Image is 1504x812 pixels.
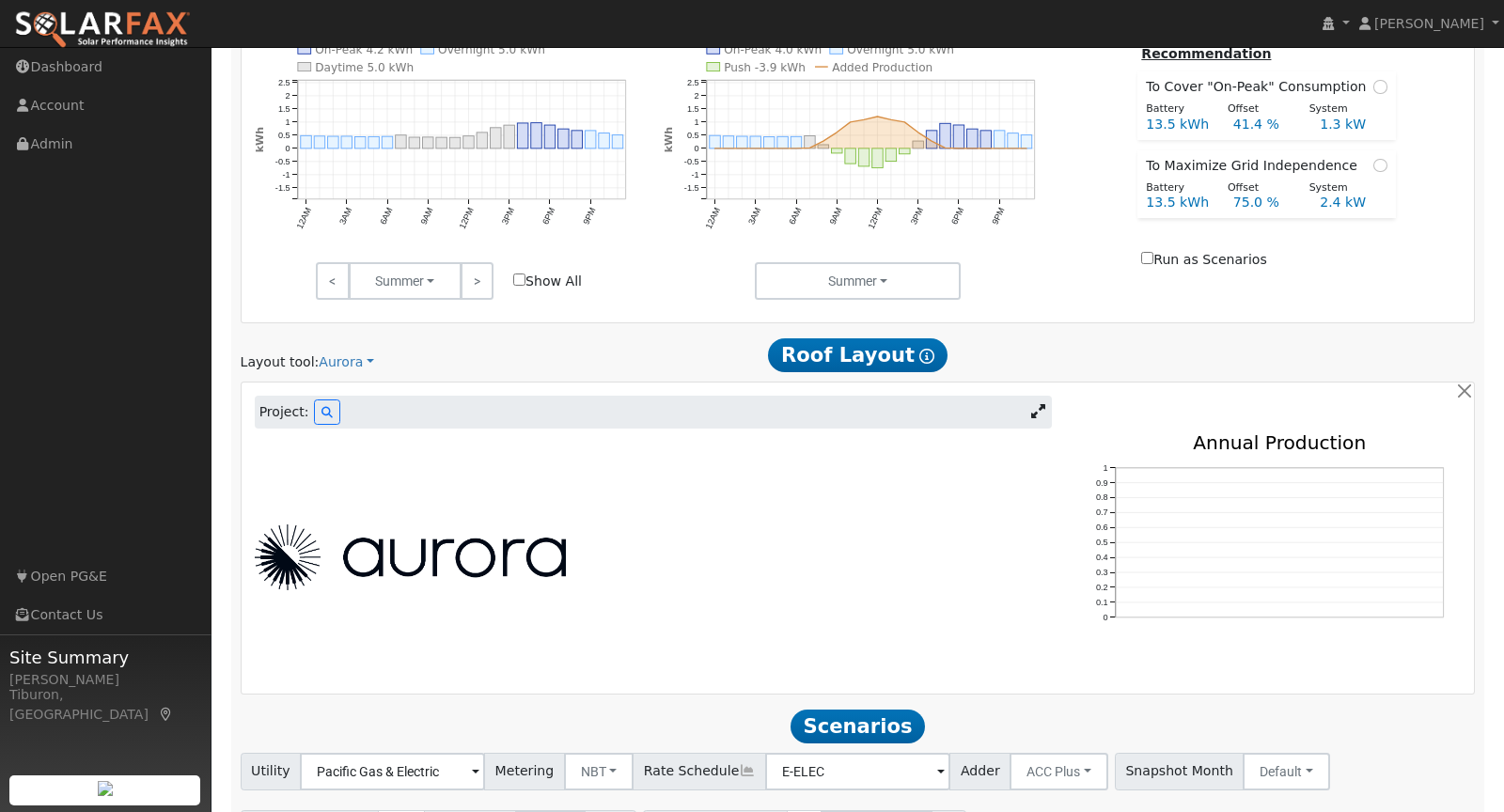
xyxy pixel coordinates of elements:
[518,124,529,149] rect: onclick=""
[1095,508,1107,518] text: 0.7
[909,207,925,226] text: 3PM
[1095,584,1107,593] text: 0.2
[544,126,556,149] rect: onclick=""
[940,124,951,149] rect: onclick=""
[278,104,290,114] text: 1.5
[767,148,771,151] circle: onclick=""
[278,78,290,87] text: 2.5
[1022,135,1033,148] rect: onclick=""
[967,130,979,149] rect: onclick=""
[349,262,462,300] button: Summer
[255,524,566,590] img: Aurora Logo
[491,128,502,148] rect: onclick=""
[818,146,829,149] rect: onclick=""
[1095,493,1107,503] text: 0.8
[341,137,352,149] rect: onclick=""
[876,116,880,119] circle: onclick=""
[327,137,338,149] rect: onclick=""
[285,145,290,154] text: 0
[724,44,822,57] text: On-Peak 4.0 kWh
[458,207,476,231] text: 12PM
[663,128,675,153] text: kWh
[1136,101,1218,117] div: Battery
[572,132,583,149] rect: onclick=""
[1223,193,1309,212] div: 75.0 %
[822,140,825,144] circle: onclick=""
[755,262,961,300] button: Summer
[694,91,698,101] text: 2
[828,207,844,226] text: 9AM
[436,138,447,149] rect: onclick=""
[686,104,698,114] text: 1.5
[1141,252,1153,264] input: Run as Scenarios
[1299,180,1381,196] div: System
[1374,16,1484,31] span: [PERSON_NAME]
[953,126,964,149] rect: onclick=""
[791,137,802,149] rect: onclick=""
[998,148,1002,151] circle: onclick=""
[686,132,698,141] text: 0.5
[727,148,730,151] circle: onclick=""
[274,184,290,194] text: -1.5
[513,273,525,286] input: Show All
[633,753,766,790] span: Rate Schedule
[916,132,920,135] circle: onclick=""
[736,137,747,149] rect: onclick=""
[586,132,597,149] rect: onclick=""
[1217,101,1299,117] div: Offset
[949,753,1010,790] span: Adder
[300,753,485,790] input: Select a Utility
[683,158,698,167] text: -0.5
[274,158,290,167] text: -0.5
[409,138,420,149] rect: onclick=""
[613,135,624,148] rect: onclick=""
[1115,753,1245,790] span: Snapshot Month
[930,140,933,144] circle: onclick=""
[950,207,966,226] text: 6PM
[683,184,698,194] text: -1.5
[835,132,838,135] circle: onclick=""
[1136,193,1223,212] div: 13.5 kWh
[282,171,290,180] text: -1
[709,136,720,149] rect: onclick=""
[900,149,911,155] rect: onclick=""
[723,136,734,148] rect: onclick=""
[691,171,698,180] text: -1
[158,707,175,722] a: Map
[295,207,313,231] text: 12AM
[1095,554,1107,563] text: 0.4
[781,148,785,151] circle: onclick=""
[991,207,1007,226] text: 9PM
[484,753,565,790] span: Metering
[1141,250,1266,270] label: Run as Scenarios
[787,207,803,226] text: 6AM
[368,137,380,149] rect: onclick=""
[754,148,758,151] circle: onclick=""
[746,207,762,226] text: 3AM
[1310,193,1397,212] div: 2.4 kW
[831,149,842,154] rect: onclick=""
[750,137,761,149] rect: onclick=""
[541,207,557,226] text: 6PM
[1136,115,1223,134] div: 13.5 kWh
[315,61,414,74] text: Daytime 5.0 kWh
[319,352,374,372] a: Aurora
[564,753,634,790] button: NBT
[885,149,897,163] rect: onclick=""
[259,402,309,422] span: Project:
[241,354,320,369] span: Layout tool:
[763,137,775,148] rect: onclick=""
[740,148,744,151] circle: onclick=""
[944,147,948,150] circle: onclick=""
[980,132,992,149] rect: onclick=""
[1095,569,1107,578] text: 0.3
[285,117,290,127] text: 1
[419,207,435,226] text: 9AM
[1217,180,1299,196] div: Offset
[984,148,988,151] circle: onclick=""
[1243,753,1330,790] button: Default
[1010,753,1108,790] button: ACC Plus
[862,118,866,122] circle: onclick=""
[849,121,853,125] circle: onclick=""
[9,645,201,670] span: Site Summary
